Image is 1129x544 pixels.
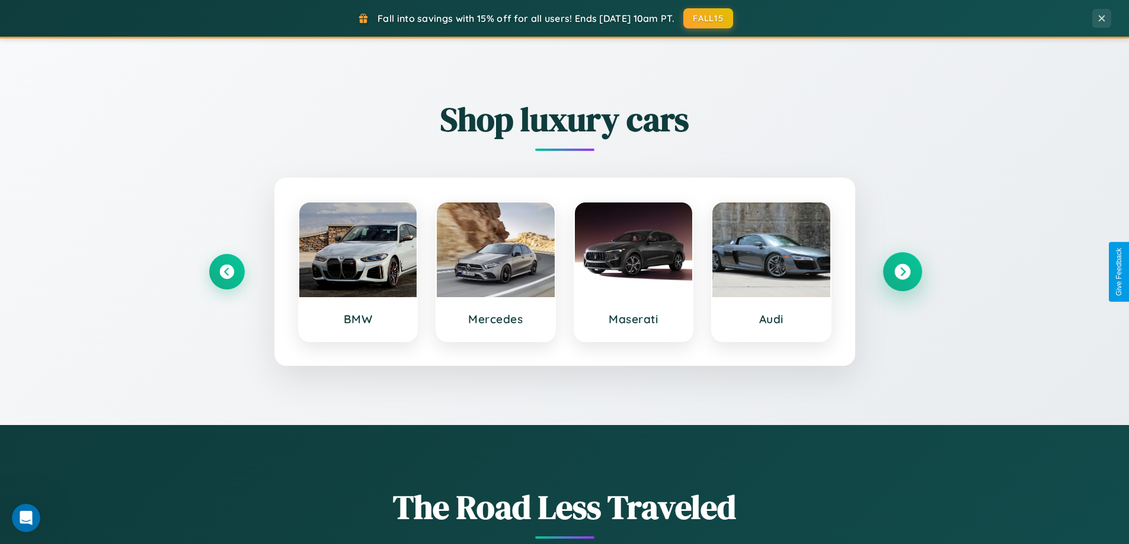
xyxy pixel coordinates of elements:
[724,312,818,326] h3: Audi
[449,312,543,326] h3: Mercedes
[587,312,681,326] h3: Maserati
[311,312,405,326] h3: BMW
[12,504,40,532] iframe: Intercom live chat
[209,484,920,530] h1: The Road Less Traveled
[1115,248,1123,296] div: Give Feedback
[683,8,733,28] button: FALL15
[209,96,920,142] h2: Shop luxury cars
[378,12,674,24] span: Fall into savings with 15% off for all users! Ends [DATE] 10am PT.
